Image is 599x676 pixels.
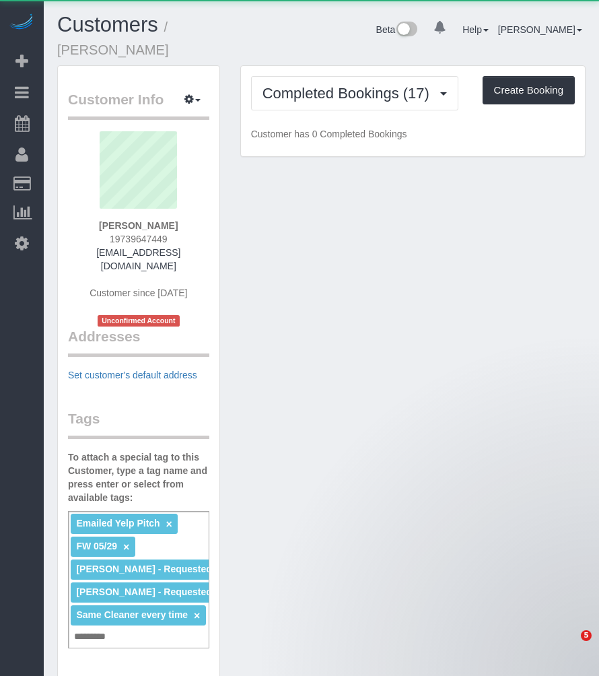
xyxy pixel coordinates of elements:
a: Beta [376,24,418,35]
a: Set customer's default address [68,370,197,380]
a: × [123,541,129,553]
iframe: Intercom live chat [553,630,586,663]
label: To attach a special tag to this Customer, type a tag name and press enter or select from availabl... [68,450,209,504]
strong: [PERSON_NAME] [99,220,178,231]
a: Customers [57,13,158,36]
a: [PERSON_NAME] [498,24,582,35]
span: [PERSON_NAME] - Requested [76,586,211,597]
span: Unconfirmed Account [98,315,180,327]
a: Help [462,24,489,35]
span: Customer since [DATE] [90,288,187,298]
span: 5 [581,630,592,641]
legend: Customer Info [68,90,209,120]
p: Customer has 0 Completed Bookings [251,127,575,141]
span: FW 05/29 [76,541,117,551]
span: Same Cleaner every time [76,609,188,620]
span: Emailed Yelp Pitch [76,518,160,529]
span: [PERSON_NAME] - Requested [76,564,211,574]
button: Create Booking [483,76,575,104]
a: × [194,610,200,621]
span: Completed Bookings (17) [262,85,436,102]
a: × [166,518,172,530]
img: New interface [395,22,417,39]
legend: Tags [68,409,209,439]
button: Completed Bookings (17) [251,76,458,110]
span: 19739647449 [110,234,168,244]
img: Automaid Logo [8,13,35,32]
a: [EMAIL_ADDRESS][DOMAIN_NAME] [96,247,180,271]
